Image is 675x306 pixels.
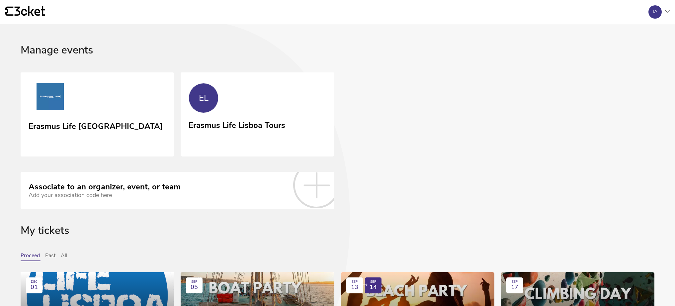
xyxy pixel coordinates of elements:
[29,182,181,192] div: Associate to an organizer, event, or team
[29,119,163,131] div: Erasmus Life [GEOGRAPHIC_DATA]
[21,225,654,253] div: My tickets
[61,253,67,261] button: All
[181,72,334,155] a: EL Erasmus Life Lisboa Tours
[21,253,40,261] button: Proceed
[21,44,654,72] div: Manage events
[21,72,174,157] a: Erasmus Life Lisboa Erasmus Life [GEOGRAPHIC_DATA]
[21,172,334,209] a: Associate to an organizer, event, or team Add your association code here
[31,280,38,284] div: DEC
[189,118,285,130] div: Erasmus Life Lisboa Tours
[5,6,45,18] a: {' '}
[351,284,358,291] span: 13
[511,284,518,291] span: 17
[370,284,377,291] span: 14
[5,7,13,16] g: {' '}
[29,83,72,113] img: Erasmus Life Lisboa
[512,280,518,284] div: SEP
[31,284,38,291] span: 01
[29,192,181,199] div: Add your association code here
[653,9,657,15] div: IA
[352,280,358,284] div: SEP
[191,280,197,284] div: SEP
[191,284,198,291] span: 05
[370,280,376,284] div: SEP
[199,93,209,103] div: EL
[45,253,55,261] button: Past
